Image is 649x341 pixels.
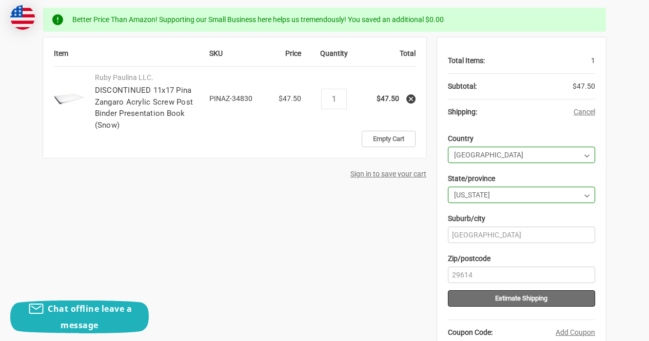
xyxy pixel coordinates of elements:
[54,93,84,104] img: DISCONTINUED 11x17 Pina Zangaro Acrylic Screw Post Binder Presentation Book (Snow)
[279,94,301,103] span: $47.50
[362,131,416,147] a: Empty Cart
[95,86,193,130] a: DISCONTINUED 11x17 Pina Zangaro Acrylic Screw Post Binder Presentation Book (Snow)
[448,210,485,227] label: Suburb/city
[307,48,361,67] th: Quantity
[448,108,477,116] strong: Shipping:
[350,170,426,178] a: Sign in to save your cart
[448,250,490,267] label: Zip/postcode
[448,130,474,147] label: Country
[485,48,595,73] div: 1
[448,328,493,336] strong: Coupon Code:
[209,48,253,67] th: SKU
[361,48,416,67] th: Total
[10,5,35,30] img: duty and tax information for United States
[72,15,444,24] span: Better Price Than Amazon! Supporting our Small Business here helps us tremendously! You saved an ...
[574,107,595,117] button: Cancel
[448,56,485,65] strong: Total Items:
[448,267,595,283] input: Zip/postcode
[448,290,595,307] button: Estimate Shipping
[573,82,595,90] span: $47.50
[48,303,132,331] span: Chat offline leave a message
[54,48,209,67] th: Item
[377,94,399,103] strong: $47.50
[448,227,595,243] input: Suburb/city
[253,48,307,67] th: Price
[448,170,495,187] label: State/province
[448,82,477,90] strong: Subtotal:
[95,72,199,83] p: Ruby Paulina LLC.
[209,94,252,103] span: PINAZ-34830
[556,327,595,338] button: Add Coupon
[10,300,149,333] button: Chat offline leave a message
